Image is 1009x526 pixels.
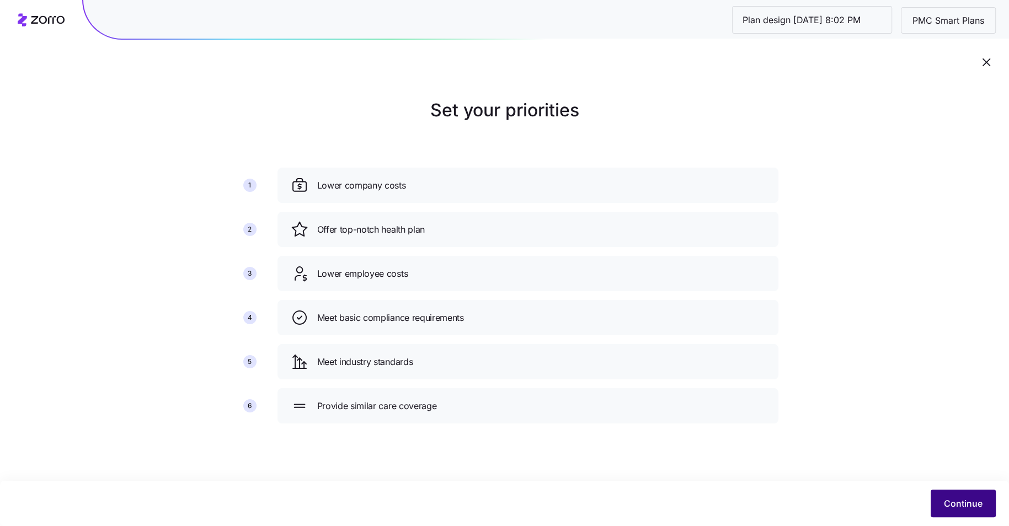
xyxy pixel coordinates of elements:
[277,212,778,247] div: Offer top-notch health plan
[277,256,778,291] div: Lower employee costs
[243,179,257,192] div: 1
[277,388,778,423] div: Provide similar care coverage
[243,223,257,236] div: 2
[317,179,406,192] span: Lower company costs
[243,311,257,324] div: 4
[317,399,437,413] span: Provide similar care coverage
[931,490,996,517] button: Continue
[277,168,778,203] div: Lower company costs
[317,311,464,325] span: Meet basic compliance requirements
[231,97,778,124] h1: Set your priorities
[243,399,257,412] div: 6
[944,497,983,510] span: Continue
[243,355,257,368] div: 5
[317,223,425,237] span: Offer top-notch health plan
[243,267,257,280] div: 3
[317,267,408,281] span: Lower employee costs
[277,300,778,335] div: Meet basic compliance requirements
[277,344,778,379] div: Meet industry standards
[317,355,413,369] span: Meet industry standards
[904,14,993,28] span: PMC Smart Plans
